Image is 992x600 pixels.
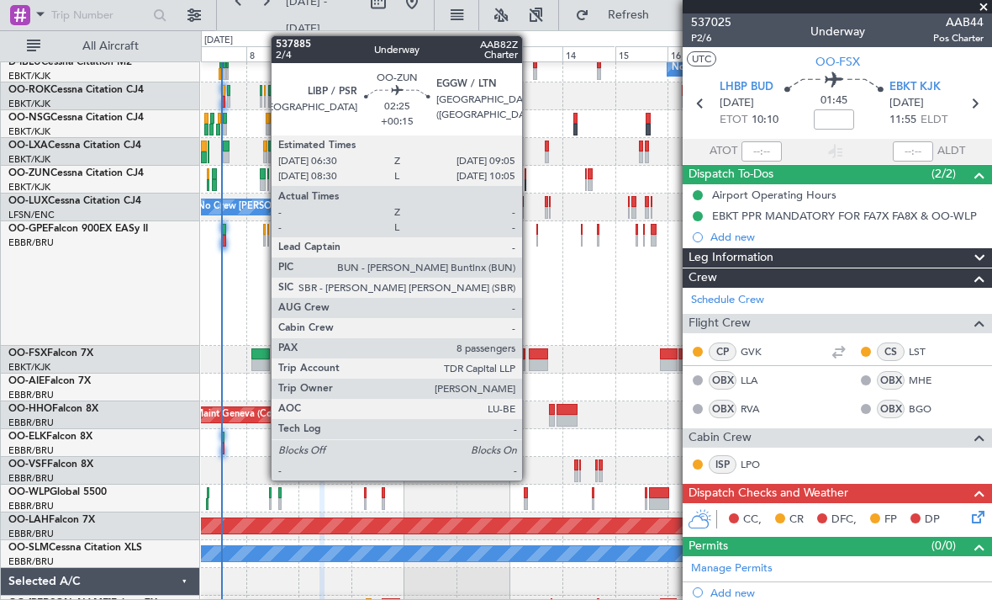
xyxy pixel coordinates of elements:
[789,512,804,528] span: CR
[712,188,836,202] div: Airport Operating Hours
[8,348,93,358] a: OO-FSXFalcon 7X
[193,46,246,61] div: 7
[689,484,848,503] span: Dispatch Checks and Weather
[369,374,634,400] div: Planned Maint [GEOGRAPHIC_DATA] ([GEOGRAPHIC_DATA])
[8,361,50,374] a: EBKT/KJK
[821,93,847,109] span: 01:45
[8,236,54,249] a: EBBR/BRU
[889,95,924,112] span: [DATE]
[509,46,562,61] div: 13
[810,23,865,40] div: Underway
[889,112,916,129] span: 11:55
[8,348,47,358] span: OO-FSX
[8,209,55,221] a: LFSN/ENC
[8,376,45,386] span: OO-AIE
[877,400,905,418] div: OBX
[8,57,132,67] a: D-IBLUCessna Citation M2
[689,165,773,184] span: Dispatch To-Dos
[720,95,754,112] span: [DATE]
[877,371,905,390] div: OBX
[815,53,860,71] span: OO-FSX
[351,46,404,61] div: 10
[909,344,947,359] a: LST
[720,79,773,96] span: LHBP BUD
[404,46,457,61] div: 11
[933,13,984,31] span: AAB44
[8,528,54,540] a: EBBR/BRU
[44,40,177,52] span: All Aircraft
[8,404,98,414] a: OO-HHOFalcon 8X
[889,79,941,96] span: EBKT KJK
[720,112,747,129] span: ETOT
[8,70,50,82] a: EBKT/KJK
[8,404,52,414] span: OO-HHO
[8,417,54,429] a: EBBR/BRU
[691,292,764,309] a: Schedule Crew
[8,125,50,138] a: EBKT/KJK
[562,46,615,61] div: 14
[158,402,297,427] div: Planned Maint Geneva (Cointrin)
[593,9,663,21] span: Refresh
[8,487,50,497] span: OO-WLP
[8,444,54,457] a: EBBR/BRU
[689,248,773,268] span: Leg Information
[741,373,778,388] a: LLA
[8,459,47,470] span: OO-VSF
[409,222,690,247] div: No Crew [GEOGRAPHIC_DATA] ([GEOGRAPHIC_DATA] National)
[8,57,41,67] span: D-IBLU
[741,344,778,359] a: GVK
[933,31,984,45] span: Pos Charter
[456,46,509,61] div: 12
[246,46,299,61] div: 8
[8,181,50,194] a: EBKT/KJK
[204,34,233,48] div: [DATE]
[691,13,731,31] span: 537025
[8,224,48,234] span: OO-GPE
[712,209,977,223] div: EBKT PPR MANDATORY FOR FA7X FA8X & OO-WLP
[691,31,731,45] span: P2/6
[8,85,144,95] a: OO-ROKCessna Citation CJ4
[8,153,50,166] a: EBKT/KJK
[752,112,778,129] span: 10:10
[8,500,54,512] a: EBBR/BRU
[8,543,49,553] span: OO-SLM
[884,512,897,528] span: FP
[691,560,773,577] a: Manage Permits
[331,347,527,372] div: Planned Maint Kortrijk-[GEOGRAPHIC_DATA]
[8,141,48,151] span: OO-LXA
[741,457,778,472] a: LPO
[689,428,752,448] span: Cabin Crew
[8,141,141,151] a: OO-LXACessna Citation CJ4
[567,2,668,29] button: Refresh
[8,487,107,497] a: OO-WLPGlobal 5500
[8,389,54,401] a: EBBR/BRU
[689,268,717,288] span: Crew
[909,373,947,388] a: MHE
[8,555,54,568] a: EBBR/BRU
[741,401,778,417] a: RVA
[831,512,857,528] span: DFC,
[8,113,144,123] a: OO-NSGCessna Citation CJ4
[8,85,50,95] span: OO-ROK
[877,342,905,361] div: CS
[710,143,737,160] span: ATOT
[51,3,148,28] input: Trip Number
[8,196,48,206] span: OO-LUX
[741,141,782,162] input: --:--
[615,46,668,61] div: 15
[909,401,947,417] a: BGO
[8,98,50,110] a: EBKT/KJK
[298,46,351,61] div: 9
[743,512,762,528] span: CC,
[8,543,142,553] a: OO-SLMCessna Citation XLS
[8,113,50,123] span: OO-NSG
[8,224,148,234] a: OO-GPEFalcon 900EX EASy II
[8,168,50,178] span: OO-ZUN
[8,432,46,442] span: OO-ELK
[8,515,95,525] a: OO-LAHFalcon 7X
[8,168,144,178] a: OO-ZUNCessna Citation CJ4
[710,586,984,600] div: Add new
[667,46,720,61] div: 16
[689,537,728,556] span: Permits
[921,112,947,129] span: ELDT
